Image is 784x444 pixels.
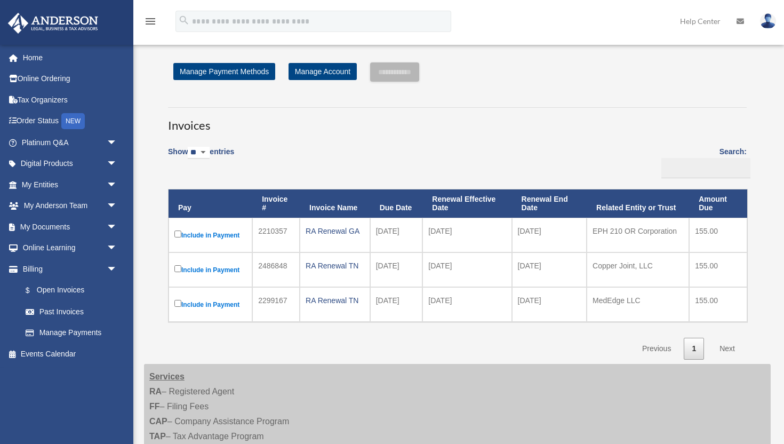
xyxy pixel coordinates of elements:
strong: FF [149,402,160,411]
span: arrow_drop_down [107,174,128,196]
a: Next [711,338,743,360]
th: Related Entity or Trust: activate to sort column ascending [587,189,689,218]
td: 155.00 [689,287,747,322]
span: arrow_drop_down [107,258,128,280]
i: menu [144,15,157,28]
a: Manage Payments [15,322,128,344]
td: EPH 210 OR Corporation [587,218,689,252]
a: Billingarrow_drop_down [7,258,128,280]
label: Include in Payment [174,263,246,276]
select: Showentries [188,147,210,159]
a: Platinum Q&Aarrow_drop_down [7,132,133,153]
a: Digital Productsarrow_drop_down [7,153,133,175]
td: Copper Joint, LLC [587,252,689,287]
td: [DATE] [422,252,511,287]
a: Previous [634,338,679,360]
label: Search: [658,145,747,178]
td: [DATE] [370,218,423,252]
th: Pay: activate to sort column descending [169,189,252,218]
a: Tax Organizers [7,89,133,110]
img: Anderson Advisors Platinum Portal [5,13,101,34]
span: arrow_drop_down [107,216,128,238]
td: 155.00 [689,218,747,252]
a: Events Calendar [7,343,133,364]
th: Renewal Effective Date: activate to sort column ascending [422,189,511,218]
th: Invoice #: activate to sort column ascending [252,189,300,218]
input: Search: [661,158,750,178]
td: 2486848 [252,252,300,287]
span: arrow_drop_down [107,195,128,217]
td: [DATE] [370,287,423,322]
a: Manage Account [289,63,357,80]
label: Show entries [168,145,234,170]
td: 155.00 [689,252,747,287]
img: User Pic [760,13,776,29]
td: 2299167 [252,287,300,322]
a: My Documentsarrow_drop_down [7,216,133,237]
a: 1 [684,338,704,360]
div: RA Renewal TN [306,258,364,273]
a: My Entitiesarrow_drop_down [7,174,133,195]
td: [DATE] [512,287,587,322]
a: Past Invoices [15,301,128,322]
a: Manage Payment Methods [173,63,275,80]
strong: RA [149,387,162,396]
label: Include in Payment [174,228,246,242]
td: 2210357 [252,218,300,252]
input: Include in Payment [174,300,181,307]
th: Due Date: activate to sort column ascending [370,189,423,218]
input: Include in Payment [174,265,181,272]
td: [DATE] [512,252,587,287]
th: Amount Due: activate to sort column ascending [689,189,747,218]
div: NEW [61,113,85,129]
span: arrow_drop_down [107,132,128,154]
strong: TAP [149,432,166,441]
strong: Services [149,372,185,381]
input: Include in Payment [174,231,181,237]
th: Invoice Name: activate to sort column ascending [300,189,370,218]
span: arrow_drop_down [107,153,128,175]
div: RA Renewal TN [306,293,364,308]
a: Online Learningarrow_drop_down [7,237,133,259]
span: $ [31,284,37,297]
h3: Invoices [168,107,747,134]
div: RA Renewal GA [306,224,364,239]
a: menu [144,19,157,28]
a: Online Ordering [7,68,133,90]
td: MedEdge LLC [587,287,689,322]
td: [DATE] [370,252,423,287]
td: [DATE] [422,218,511,252]
a: $Open Invoices [15,280,123,302]
label: Include in Payment [174,298,246,311]
td: [DATE] [512,218,587,252]
th: Renewal End Date: activate to sort column ascending [512,189,587,218]
strong: CAP [149,417,167,426]
a: My Anderson Teamarrow_drop_down [7,195,133,217]
td: [DATE] [422,287,511,322]
span: arrow_drop_down [107,237,128,259]
i: search [178,14,190,26]
a: Home [7,47,133,68]
a: Order StatusNEW [7,110,133,132]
